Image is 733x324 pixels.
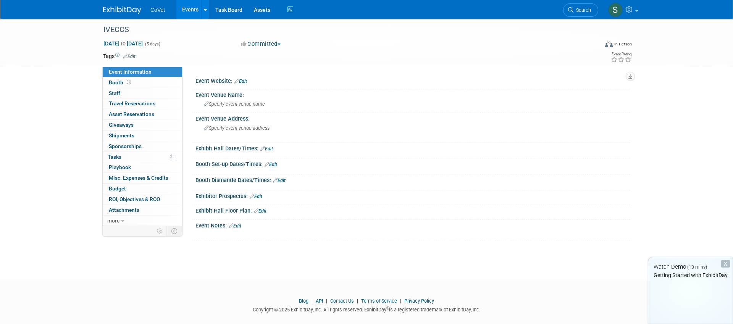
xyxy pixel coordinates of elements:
[234,79,247,84] a: Edit
[195,220,630,230] div: Event Notes:
[103,67,182,77] a: Event Information
[254,208,266,214] a: Edit
[195,75,630,85] div: Event Website:
[103,40,143,47] span: [DATE] [DATE]
[108,154,121,160] span: Tasks
[109,185,126,192] span: Budget
[167,226,182,236] td: Toggle Event Tabs
[103,141,182,152] a: Sponsorships
[107,218,119,224] span: more
[563,3,598,17] a: Search
[103,52,136,60] td: Tags
[195,205,630,215] div: Exhibit Hall Floor Plan:
[153,226,167,236] td: Personalize Event Tab Strip
[150,7,165,13] span: CoVet
[103,77,182,88] a: Booth
[648,263,733,271] div: Watch Demo
[330,298,354,304] a: Contact Us
[103,88,182,98] a: Staff
[109,100,155,106] span: Travel Reservations
[265,162,277,167] a: Edit
[608,3,623,17] img: Sara Balint
[103,131,182,141] a: Shipments
[195,174,630,184] div: Booth Dismantle Dates/Times:
[611,52,631,56] div: Event Rating
[125,79,132,85] span: Booth not reserved yet
[109,196,160,202] span: ROI, Objectives & ROO
[605,41,613,47] img: Format-Inperson.png
[103,98,182,109] a: Travel Reservations
[573,7,591,13] span: Search
[195,158,630,168] div: Booth Set-up Dates/Times:
[103,152,182,162] a: Tasks
[101,23,587,37] div: IVECCS
[123,54,136,59] a: Edit
[386,306,389,310] sup: ®
[195,89,630,99] div: Event Venue Name:
[687,264,707,270] span: (13 mins)
[250,194,262,199] a: Edit
[316,298,323,304] a: API
[103,184,182,194] a: Budget
[553,40,632,51] div: Event Format
[119,40,127,47] span: to
[103,216,182,226] a: more
[721,260,730,268] div: Dismiss
[260,146,273,152] a: Edit
[109,122,134,128] span: Giveaways
[229,223,241,229] a: Edit
[614,41,632,47] div: In-Person
[103,162,182,172] a: Playbook
[103,120,182,130] a: Giveaways
[204,101,265,107] span: Specify event venue name
[324,298,329,304] span: |
[195,143,630,153] div: Exhibit Hall Dates/Times:
[299,298,308,304] a: Blog
[144,42,160,47] span: (5 days)
[109,175,168,181] span: Misc. Expenses & Credits
[103,6,141,14] img: ExhibitDay
[204,125,270,131] span: Specify event venue address
[398,298,403,304] span: |
[238,40,284,48] button: Committed
[109,79,132,85] span: Booth
[103,109,182,119] a: Asset Reservations
[103,205,182,215] a: Attachments
[195,190,630,200] div: Exhibitor Prospectus:
[109,111,154,117] span: Asset Reservations
[103,194,182,205] a: ROI, Objectives & ROO
[404,298,434,304] a: Privacy Policy
[109,143,142,149] span: Sponsorships
[310,298,315,304] span: |
[355,298,360,304] span: |
[109,164,131,170] span: Playbook
[103,173,182,183] a: Misc. Expenses & Credits
[109,207,139,213] span: Attachments
[109,69,152,75] span: Event Information
[273,178,286,183] a: Edit
[109,90,120,96] span: Staff
[648,271,733,279] div: Getting Started with ExhibitDay
[361,298,397,304] a: Terms of Service
[195,113,630,123] div: Event Venue Address:
[109,132,134,139] span: Shipments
